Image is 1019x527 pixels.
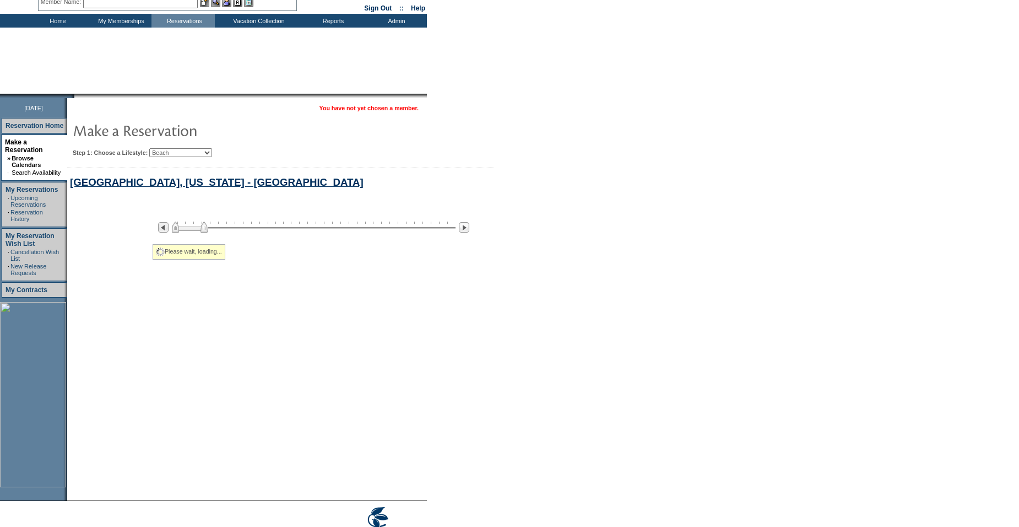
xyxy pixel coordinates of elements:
[319,105,419,111] span: You have not yet chosen a member.
[25,14,88,28] td: Home
[88,14,151,28] td: My Memberships
[459,222,469,233] img: Next
[6,232,55,248] a: My Reservation Wish List
[24,105,43,111] span: [DATE]
[10,263,46,276] a: New Release Requests
[74,94,75,98] img: blank.gif
[12,155,41,168] a: Browse Calendars
[151,14,215,28] td: Reservations
[5,138,43,154] a: Make a Reservation
[399,4,404,12] span: ::
[8,195,9,208] td: ·
[12,169,61,176] a: Search Availability
[156,248,165,256] img: spinner2.gif
[70,176,364,188] a: [GEOGRAPHIC_DATA], [US_STATE] - [GEOGRAPHIC_DATA]
[364,4,392,12] a: Sign Out
[153,244,225,260] div: Please wait, loading...
[10,249,59,262] a: Cancellation Wish List
[73,119,293,141] img: pgTtlMakeReservation.gif
[10,195,46,208] a: Upcoming Reservations
[8,209,9,222] td: ·
[10,209,43,222] a: Reservation History
[6,122,63,130] a: Reservation Home
[73,149,148,156] b: Step 1: Choose a Lifestyle:
[7,169,10,176] td: ·
[300,14,364,28] td: Reports
[8,249,9,262] td: ·
[158,222,169,233] img: Previous
[411,4,425,12] a: Help
[364,14,427,28] td: Admin
[8,263,9,276] td: ·
[6,186,58,193] a: My Reservations
[215,14,300,28] td: Vacation Collection
[6,286,47,294] a: My Contracts
[71,94,74,98] img: promoShadowLeftCorner.gif
[7,155,10,162] b: »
